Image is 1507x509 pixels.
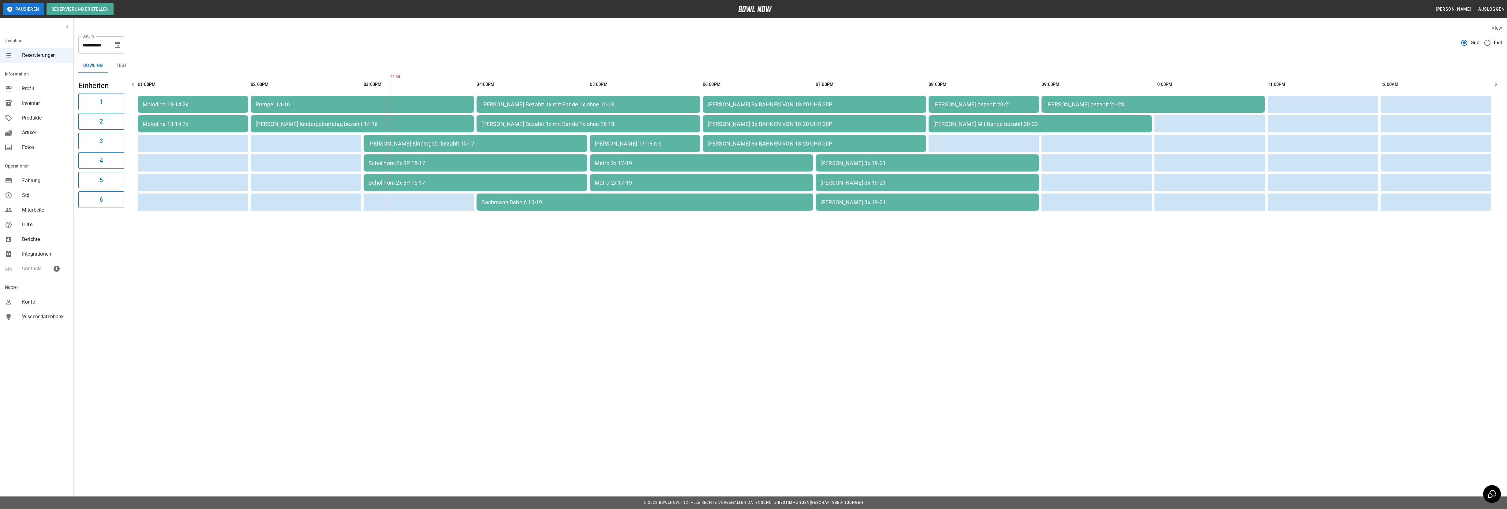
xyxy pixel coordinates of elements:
[477,76,587,93] th: 04:00PM
[99,175,103,185] h6: 5
[78,81,124,90] h5: Einheiten
[78,113,124,130] button: 2
[99,136,103,146] h6: 3
[821,179,1034,186] div: [PERSON_NAME] 3x 19-21
[738,6,772,12] img: logo
[1433,4,1473,15] button: [PERSON_NAME]
[78,58,108,73] button: Bowling
[821,199,1034,205] div: [PERSON_NAME] 3x 19-21
[22,313,69,320] span: Wissensdatenbank
[3,3,44,15] button: Pausieren
[78,94,124,110] button: 1
[22,236,69,243] span: Berichte
[99,97,103,107] h6: 1
[22,129,69,136] span: Artikel
[22,298,69,306] span: Konto
[644,500,748,505] span: © 2022 BowlNow, Inc. Alle Rechte vorbehalten.
[1041,76,1152,93] th: 09:00PM
[143,121,243,127] div: Molodina 13-14 2x
[481,199,808,205] div: Bachmann Bahn 6 16-19
[364,76,474,93] th: 03:00PM
[251,76,361,93] th: 02:00PM
[481,101,695,108] div: [PERSON_NAME] Bezahlt 1x mit Bande 1x ohne 16-18
[99,156,103,165] h6: 4
[1268,76,1378,93] th: 11:00PM
[708,121,921,127] div: [PERSON_NAME] 3x BAHNEN VON 18-20 UHR 20P
[22,250,69,258] span: Integrationen
[821,160,1034,166] div: [PERSON_NAME] 3x 19-21
[78,133,124,149] button: 3
[22,144,69,151] span: Fotos
[22,221,69,228] span: Hilfe
[256,101,469,108] div: Rumpel 14-16
[1476,4,1507,15] button: Ausloggen
[811,500,863,505] a: Geschäftsbedingungen
[748,500,810,505] a: Datenschutz-Bestimmungen
[22,52,69,59] span: Reservierungen
[1046,101,1260,108] div: [PERSON_NAME] bezahlt 21-23
[111,39,124,51] button: Choose date, selected date is 18. Okt. 2025
[78,191,124,208] button: 6
[590,76,700,93] th: 05:00PM
[22,100,69,107] span: Inventar
[368,160,582,166] div: Schöllhorn 2x 8P 15-17
[1494,39,1502,46] span: List
[78,58,1502,73] div: inventory tabs
[1471,39,1480,46] span: Grid
[143,101,243,108] div: Molodina 13-14 2x
[135,73,1494,213] table: sticky table
[703,76,813,93] th: 06:00PM
[78,172,124,188] button: 5
[708,140,921,147] div: [PERSON_NAME] 3x BAHNEN VON 18-20 UHR 20P
[1491,25,1502,31] label: View
[22,85,69,92] span: Profil
[933,121,1147,127] div: [PERSON_NAME] Mit Bande bezahlt 20-22
[22,177,69,184] span: Zahlung
[933,101,1034,108] div: [PERSON_NAME] bezahlt 20-21
[256,121,469,127] div: [PERSON_NAME] Kindergeburtstag bezahlt 14-16
[99,195,103,205] h6: 6
[368,179,582,186] div: Schöllhorn 2x 8P 15-17
[389,74,390,80] span: 16:30
[929,76,1039,93] th: 08:00PM
[368,140,582,147] div: [PERSON_NAME] Kindergeb. bezahlt 15-17
[481,121,695,127] div: [PERSON_NAME] Bezahlt 1x mit Bande 1x ohne 16-18
[78,152,124,169] button: 4
[22,206,69,214] span: Mitarbeiter
[99,116,103,126] h6: 2
[1381,76,1491,93] th: 12:00AM
[595,140,695,147] div: [PERSON_NAME] 17-18 n.s.
[816,76,926,93] th: 07:00PM
[708,101,921,108] div: [PERSON_NAME] 3x BAHNEN VON 18-20 UHR 20P
[22,114,69,122] span: Produkte
[595,160,808,166] div: Metro 2x 17-19
[1154,76,1265,93] th: 10:00PM
[108,58,136,73] button: test
[595,179,808,186] div: Metro 2x 17-19
[138,76,248,93] th: 01:00PM
[47,3,114,15] button: Reservierung erstellen
[22,192,69,199] span: Std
